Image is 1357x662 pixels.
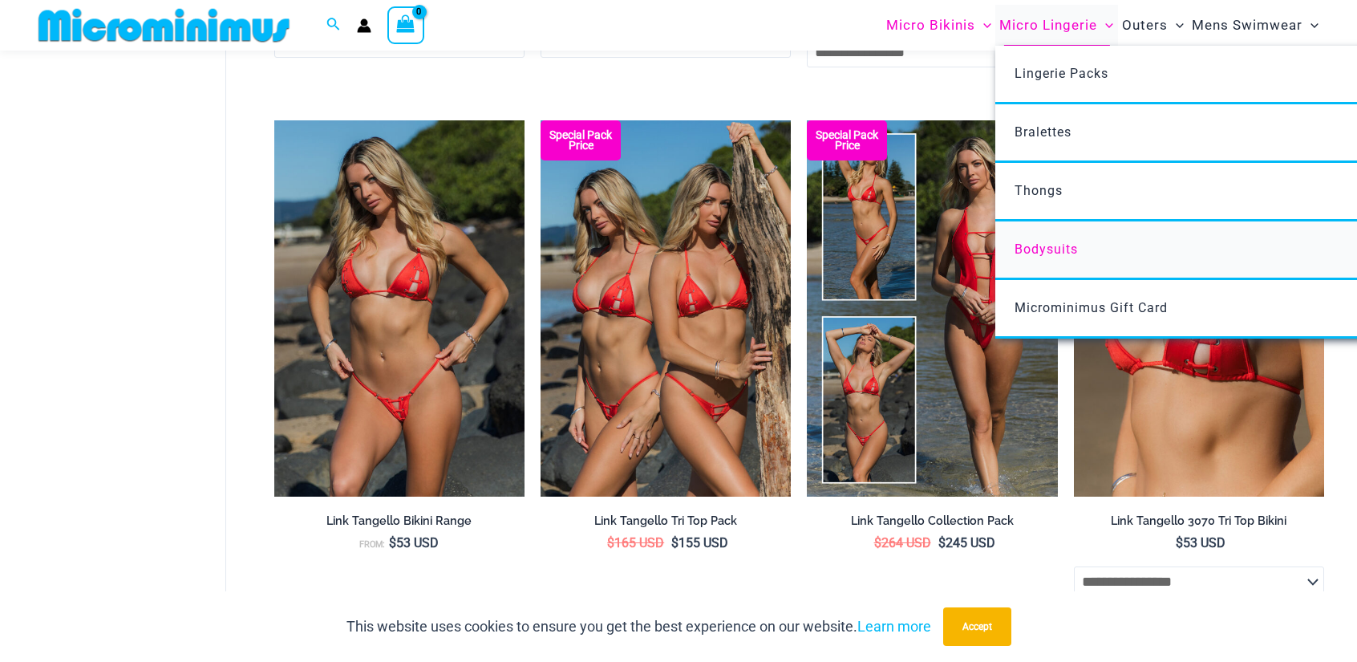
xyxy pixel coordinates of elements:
[541,514,791,529] h2: Link Tangello Tri Top Pack
[1015,242,1078,257] span: Bodysuits
[359,539,385,550] span: From:
[1168,5,1184,46] span: Menu Toggle
[1074,514,1324,534] a: Link Tangello 3070 Tri Top Bikini
[32,7,296,43] img: MM SHOP LOGO FLAT
[1015,183,1063,198] span: Thongs
[1097,5,1113,46] span: Menu Toggle
[607,535,614,550] span: $
[1188,5,1323,46] a: Mens SwimwearMenu ToggleMenu Toggle
[1118,5,1188,46] a: OutersMenu ToggleMenu Toggle
[274,120,525,496] a: Link Tangello 3070 Tri Top 4580 Micro 01Link Tangello 8650 One Piece Monokini 12Link Tangello 865...
[1122,5,1168,46] span: Outers
[326,15,341,35] a: Search icon link
[1302,5,1319,46] span: Menu Toggle
[541,120,791,496] a: Bikini Pack Bikini Pack BBikini Pack B
[389,535,396,550] span: $
[274,514,525,534] a: Link Tangello Bikini Range
[874,535,931,550] bdi: 264 USD
[671,535,678,550] span: $
[807,120,1057,496] img: Collection Pack
[975,5,991,46] span: Menu Toggle
[1176,535,1225,550] bdi: 53 USD
[880,2,1325,48] nav: Site Navigation
[1015,300,1168,315] span: Microminimus Gift Card
[541,514,791,534] a: Link Tangello Tri Top Pack
[541,130,621,151] b: Special Pack Price
[274,120,525,496] img: Link Tangello 3070 Tri Top 4580 Micro 01
[807,120,1057,496] a: Collection Pack Collection Pack BCollection Pack B
[607,535,664,550] bdi: 165 USD
[1015,124,1071,140] span: Bralettes
[938,535,995,550] bdi: 245 USD
[857,618,931,635] a: Learn more
[807,130,887,151] b: Special Pack Price
[807,514,1057,529] h2: Link Tangello Collection Pack
[995,5,1117,46] a: Micro LingerieMenu ToggleMenu Toggle
[274,514,525,529] h2: Link Tangello Bikini Range
[807,514,1057,534] a: Link Tangello Collection Pack
[874,535,881,550] span: $
[938,535,946,550] span: $
[541,120,791,496] img: Bikini Pack
[886,5,975,46] span: Micro Bikinis
[1074,514,1324,529] h2: Link Tangello 3070 Tri Top Bikini
[387,6,424,43] a: View Shopping Cart, empty
[943,607,1011,646] button: Accept
[1192,5,1302,46] span: Mens Swimwear
[389,535,439,550] bdi: 53 USD
[1176,535,1183,550] span: $
[1015,66,1108,81] span: Lingerie Packs
[882,5,995,46] a: Micro BikinisMenu ToggleMenu Toggle
[346,615,931,639] p: This website uses cookies to ensure you get the best experience on our website.
[999,5,1097,46] span: Micro Lingerie
[357,18,371,33] a: Account icon link
[671,535,728,550] bdi: 155 USD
